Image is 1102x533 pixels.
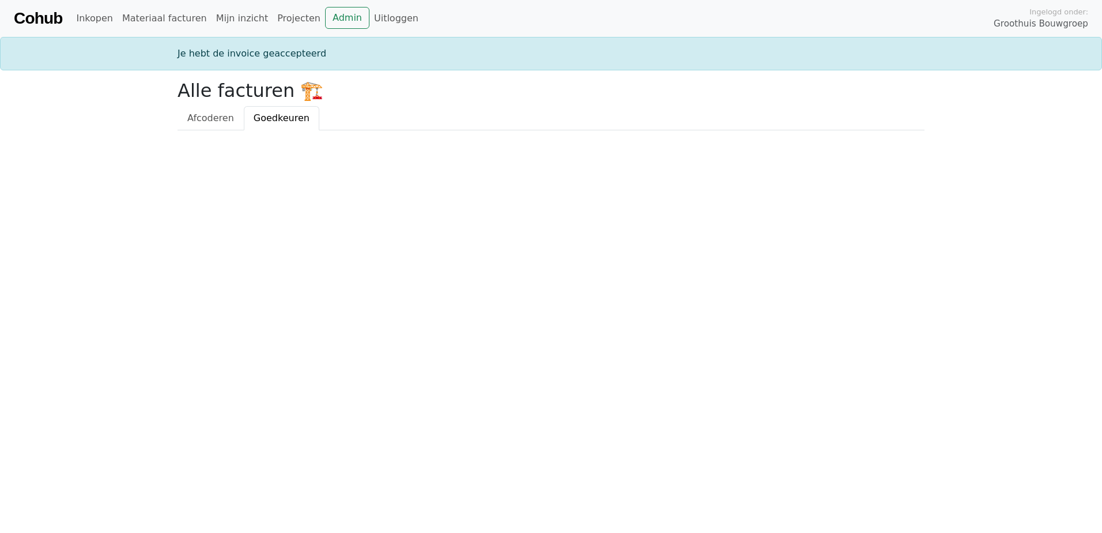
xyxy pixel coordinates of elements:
[118,7,212,30] a: Materiaal facturen
[178,80,924,102] h2: Alle facturen 🏗️
[244,106,319,130] a: Goedkeuren
[71,7,117,30] a: Inkopen
[212,7,273,30] a: Mijn inzicht
[1029,6,1088,17] span: Ingelogd onder:
[273,7,325,30] a: Projecten
[369,7,423,30] a: Uitloggen
[187,112,234,123] span: Afcoderen
[14,5,62,32] a: Cohub
[994,17,1088,31] span: Groothuis Bouwgroep
[325,7,369,29] a: Admin
[254,112,310,123] span: Goedkeuren
[178,106,244,130] a: Afcoderen
[171,47,931,61] div: Je hebt de invoice geaccepteerd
